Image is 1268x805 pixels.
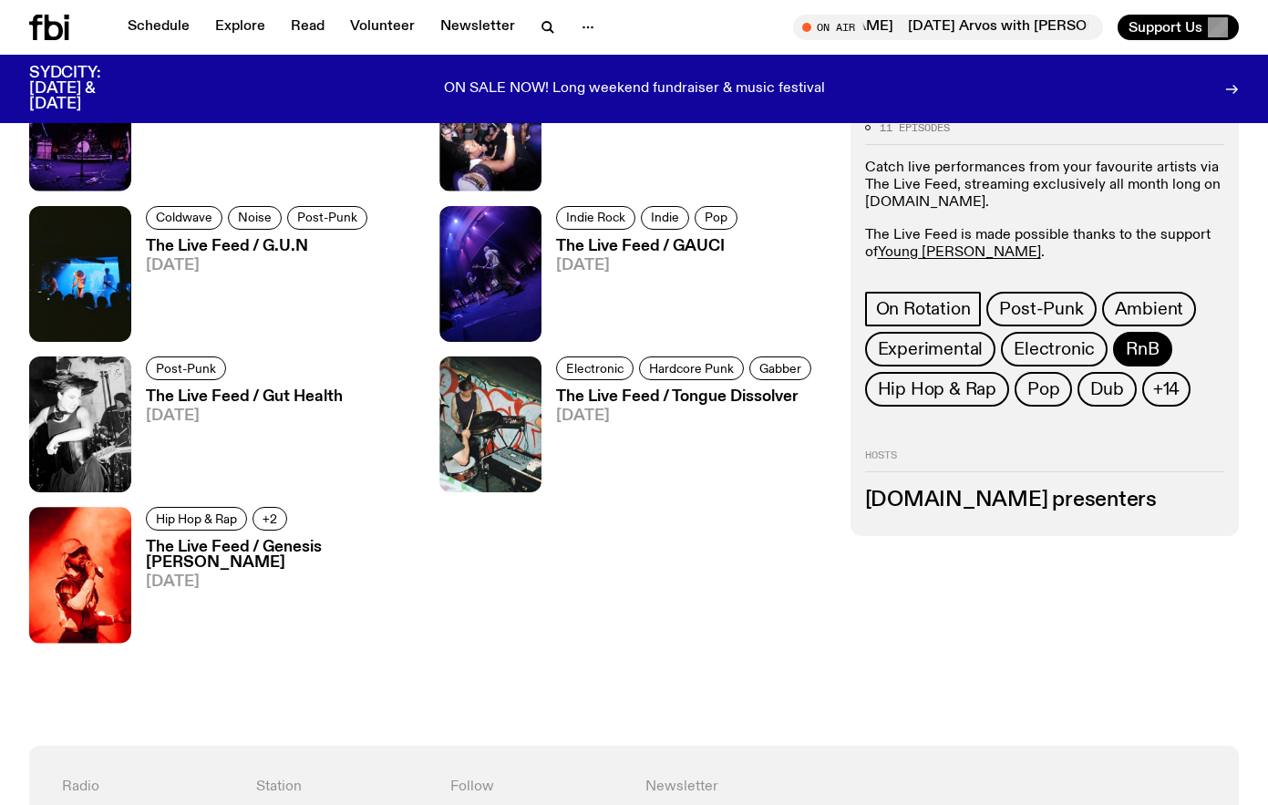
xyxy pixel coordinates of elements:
[131,239,373,342] a: The Live Feed / G.U.N[DATE]
[146,574,418,590] span: [DATE]
[263,512,277,526] span: +2
[1090,379,1123,399] span: Dub
[1113,332,1171,366] a: RnB
[29,507,131,643] img: Genesis Owusu stands on a smoky stage. He is lit up by a red light. He is singing into a microphone.
[865,226,1224,261] p: The Live Feed is made possible thanks to the support of .
[1015,372,1072,407] a: Pop
[749,356,811,380] a: Gabber
[287,206,367,230] a: Post-Punk
[865,490,1224,511] h3: [DOMAIN_NAME] presenters
[639,356,744,380] a: Hardcore Punk
[566,361,624,375] span: Electronic
[297,211,357,224] span: Post-Punk
[1001,332,1108,366] a: Electronic
[705,211,727,224] span: Pop
[256,779,428,796] h4: Station
[556,356,634,380] a: Electronic
[556,389,817,405] h3: The Live Feed / Tongue Dissolver
[649,361,734,375] span: Hardcore Punk
[450,779,623,796] h4: Follow
[878,379,996,399] span: Hip Hop & Rap
[1142,372,1191,407] button: +14
[146,239,373,254] h3: The Live Feed / G.U.N
[556,408,817,424] span: [DATE]
[876,299,971,319] span: On Rotation
[238,211,272,224] span: Noise
[865,332,996,366] a: Experimental
[645,779,1012,796] h4: Newsletter
[1126,339,1159,359] span: RnB
[156,211,212,224] span: Coldwave
[29,206,131,342] img: A film photo of the band G.U.N. performing at the Landsdowne, bathed in blue light
[228,206,282,230] a: Noise
[541,239,743,342] a: The Live Feed / GAUCI[DATE]
[439,356,541,492] img: Tongue Dissolver playing live
[146,507,247,531] a: Hip Hop & Rap
[865,450,1224,472] h2: Hosts
[651,211,679,224] span: Indie
[156,361,216,375] span: Post-Punk
[793,15,1103,40] button: On Air[DATE] Arvos with [PERSON_NAME][DATE] Arvos with [PERSON_NAME]
[253,507,287,531] button: +2
[117,15,201,40] a: Schedule
[146,408,343,424] span: [DATE]
[880,122,950,132] span: 11 episodes
[1102,292,1197,326] a: Ambient
[146,540,418,571] h3: The Live Feed / Genesis [PERSON_NAME]
[439,206,541,342] img: A photo of the three members of GAUCI performing live on stage at City Recital Hall, lit up by pu...
[62,779,234,796] h4: Radio
[541,389,817,492] a: The Live Feed / Tongue Dissolver[DATE]
[865,160,1224,212] p: Catch live performances from your favourite artists via The Live Feed, streaming exclusively all ...
[339,15,426,40] a: Volunteer
[986,292,1096,326] a: Post-Punk
[1077,372,1136,407] a: Dub
[131,540,418,643] a: The Live Feed / Genesis [PERSON_NAME][DATE]
[556,206,635,230] a: Indie Rock
[641,206,689,230] a: Indie
[865,372,1009,407] a: Hip Hop & Rap
[566,211,625,224] span: Indie Rock
[146,206,222,230] a: Coldwave
[1153,379,1180,399] span: +14
[131,389,343,492] a: The Live Feed / Gut Health[DATE]
[280,15,335,40] a: Read
[1027,379,1059,399] span: Pop
[878,244,1041,259] a: Young [PERSON_NAME]
[146,356,226,380] a: Post-Punk
[1115,299,1184,319] span: Ambient
[865,292,982,326] a: On Rotation
[999,299,1083,319] span: Post-Punk
[29,66,146,112] h3: SYDCITY: [DATE] & [DATE]
[1014,339,1095,359] span: Electronic
[204,15,276,40] a: Explore
[156,512,237,526] span: Hip Hop & Rap
[146,258,373,273] span: [DATE]
[1129,19,1202,36] span: Support Us
[429,15,526,40] a: Newsletter
[541,88,760,191] a: The Live Feed / DEVAURA[DATE]
[556,258,743,273] span: [DATE]
[146,389,343,405] h3: The Live Feed / Gut Health
[556,239,743,254] h3: The Live Feed / GAUCI
[444,81,825,98] p: ON SALE NOW! Long weekend fundraiser & music festival
[878,339,984,359] span: Experimental
[695,206,737,230] a: Pop
[29,356,131,492] img: A black and white photo of Gut Health playing live.
[759,361,801,375] span: Gabber
[1118,15,1239,40] button: Support Us
[131,88,402,191] a: The Live Feed / [PERSON_NAME][DATE]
